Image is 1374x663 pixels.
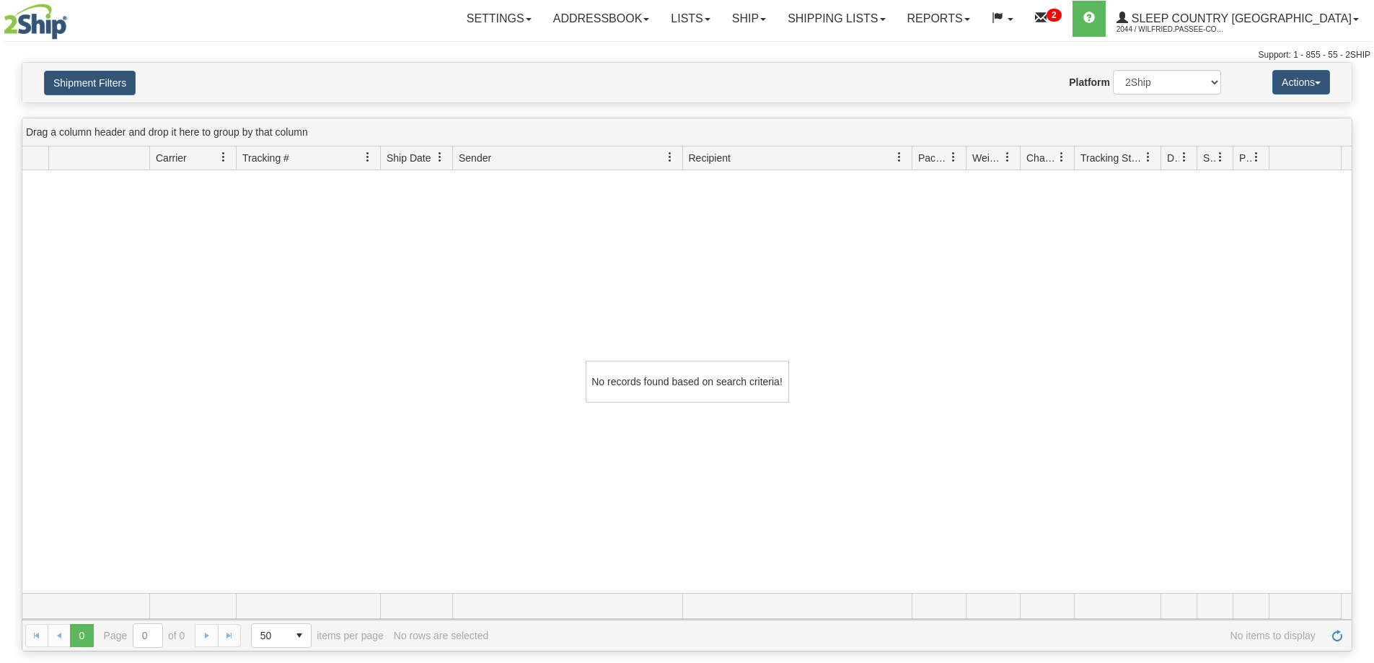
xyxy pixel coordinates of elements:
a: Pickup Status filter column settings [1244,145,1269,170]
span: Ship Date [387,151,431,165]
a: Tracking # filter column settings [356,145,380,170]
span: Page sizes drop down [251,623,312,648]
span: Packages [918,151,948,165]
div: grid grouping header [22,118,1352,146]
span: Carrier [156,151,187,165]
img: logo2044.jpg [4,4,67,40]
a: Carrier filter column settings [211,145,236,170]
a: Reports [897,1,981,37]
a: Packages filter column settings [941,145,966,170]
span: Tracking # [242,151,289,165]
span: No items to display [498,630,1316,641]
span: select [288,624,311,647]
div: No records found based on search criteria! [586,361,789,403]
a: Charge filter column settings [1049,145,1074,170]
span: Sender [459,151,491,165]
a: Tracking Status filter column settings [1136,145,1161,170]
a: 2 [1024,1,1073,37]
a: Delivery Status filter column settings [1172,145,1197,170]
a: Shipping lists [777,1,896,37]
span: Page 0 [70,624,93,647]
a: Ship [721,1,777,37]
span: Pickup Status [1239,151,1251,165]
span: 2044 / Wilfried.Passee-Coutrin [1117,22,1225,37]
button: Actions [1272,70,1330,95]
label: Platform [1069,75,1110,89]
span: Page of 0 [104,623,185,648]
span: Recipient [689,151,731,165]
a: Sender filter column settings [658,145,682,170]
span: Charge [1026,151,1057,165]
div: Support: 1 - 855 - 55 - 2SHIP [4,49,1370,61]
iframe: chat widget [1341,258,1373,405]
a: Sleep Country [GEOGRAPHIC_DATA] 2044 / Wilfried.Passee-Coutrin [1106,1,1370,37]
div: No rows are selected [394,630,489,641]
span: Shipment Issues [1203,151,1215,165]
span: 50 [260,628,279,643]
span: items per page [251,623,384,648]
span: Delivery Status [1167,151,1179,165]
a: Settings [456,1,542,37]
sup: 2 [1047,9,1062,22]
a: Ship Date filter column settings [428,145,452,170]
button: Shipment Filters [44,71,136,95]
a: Lists [660,1,721,37]
span: Sleep Country [GEOGRAPHIC_DATA] [1128,12,1352,25]
a: Recipient filter column settings [887,145,912,170]
a: Weight filter column settings [995,145,1020,170]
span: Tracking Status [1080,151,1143,165]
a: Refresh [1326,624,1349,647]
a: Addressbook [542,1,661,37]
a: Shipment Issues filter column settings [1208,145,1233,170]
span: Weight [972,151,1003,165]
